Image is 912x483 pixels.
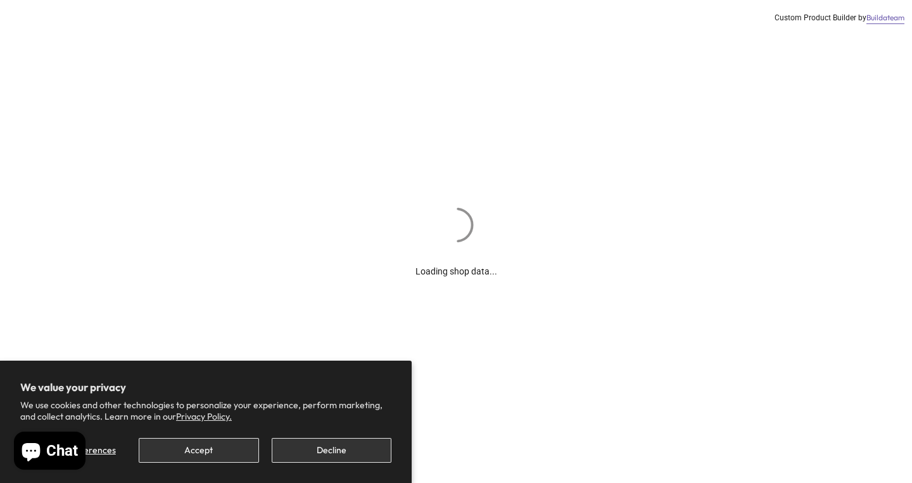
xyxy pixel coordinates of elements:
[176,411,232,422] a: Privacy Policy.
[20,381,391,394] h2: We value your privacy
[272,438,391,463] button: Decline
[775,13,904,23] div: Custom Product Builder by
[139,438,258,463] button: Accept
[10,432,89,473] inbox-online-store-chat: Shopify online store chat
[866,13,904,23] a: Buildateam
[20,399,391,422] p: We use cookies and other technologies to personalize your experience, perform marketing, and coll...
[415,245,497,278] div: Loading shop data...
